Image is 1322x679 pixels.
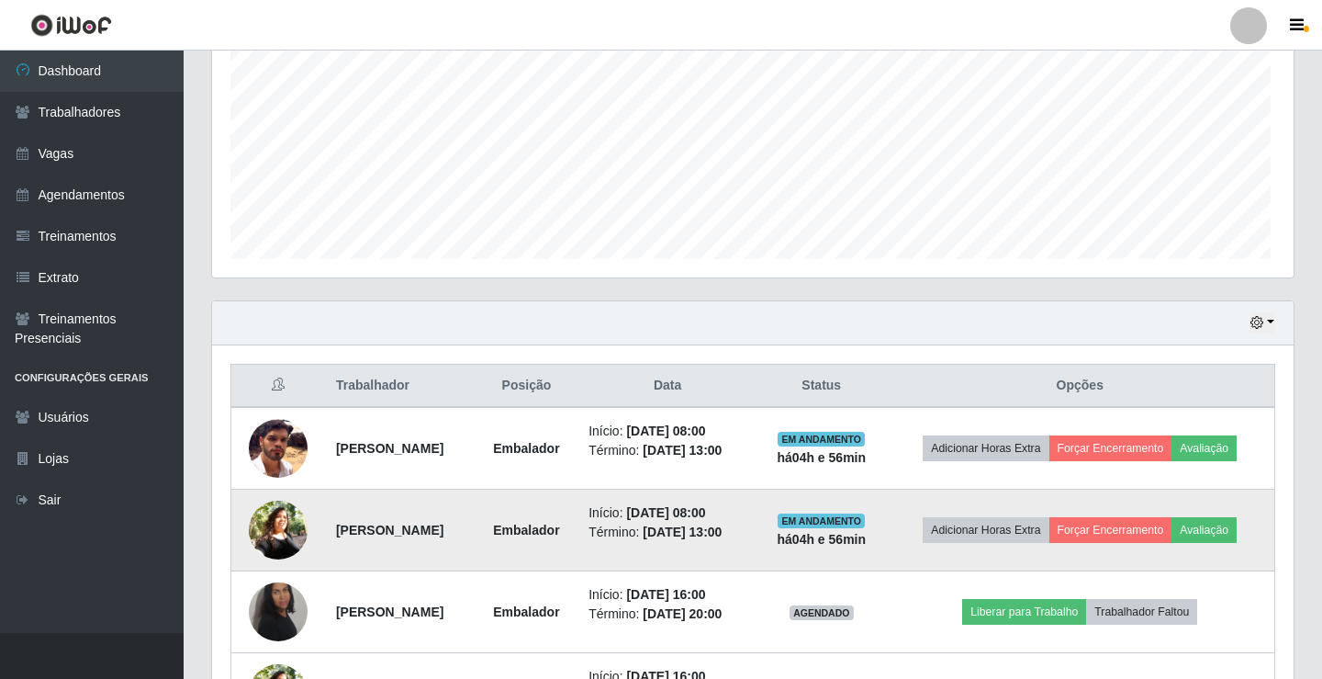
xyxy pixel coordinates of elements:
img: 1747789911751.jpeg [249,501,308,559]
li: Término: [588,441,746,460]
button: Liberar para Trabalho [962,599,1086,625]
th: Trabalhador [325,365,476,408]
button: Avaliação [1171,517,1237,543]
img: 1734717801679.jpeg [249,419,308,478]
button: Forçar Encerramento [1049,517,1172,543]
time: [DATE] 13:00 [643,443,722,458]
li: Término: [588,523,746,542]
strong: Embalador [493,605,559,619]
strong: [PERSON_NAME] [336,441,443,456]
button: Avaliação [1171,436,1237,461]
time: [DATE] 16:00 [626,587,705,602]
time: [DATE] 13:00 [643,525,722,539]
button: Forçar Encerramento [1049,436,1172,461]
span: EM ANDAMENTO [778,432,865,447]
span: EM ANDAMENTO [778,514,865,528]
time: [DATE] 08:00 [626,424,705,438]
button: Adicionar Horas Extra [923,436,1048,461]
th: Data [577,365,757,408]
th: Posição [476,365,578,408]
li: Início: [588,422,746,441]
strong: Embalador [493,441,559,456]
strong: Embalador [493,523,559,538]
strong: há 04 h e 56 min [778,532,867,547]
button: Adicionar Horas Extra [923,517,1048,543]
span: AGENDADO [790,605,854,620]
strong: [PERSON_NAME] [336,605,443,619]
time: [DATE] 08:00 [626,505,705,520]
li: Início: [588,504,746,523]
strong: [PERSON_NAME] [336,523,443,538]
button: Trabalhador Faltou [1086,599,1197,625]
img: 1734738969942.jpeg [249,568,308,656]
th: Opções [886,365,1275,408]
li: Término: [588,605,746,624]
th: Status [757,365,885,408]
li: Início: [588,585,746,605]
time: [DATE] 20:00 [643,606,722,621]
img: CoreUI Logo [30,14,112,37]
strong: há 04 h e 56 min [778,450,867,465]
